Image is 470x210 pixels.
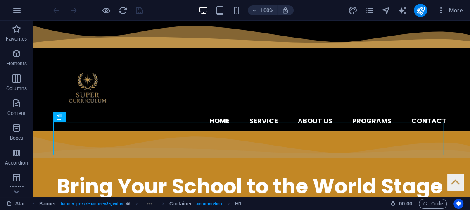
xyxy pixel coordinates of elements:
button: More [434,4,466,17]
p: Tables [9,184,24,191]
p: Elements [6,60,27,67]
span: Click to select. Double-click to edit [39,199,57,209]
i: Reload page [118,6,128,15]
span: Click to select. Double-click to edit [169,199,192,209]
p: Columns [6,85,27,92]
span: Code [423,199,443,209]
p: Content [7,110,26,117]
p: Boxes [10,135,24,141]
i: Design (Ctrl+Alt+Y) [348,6,357,15]
button: 100% [248,5,277,15]
i: AI Writer [397,6,407,15]
i: This element is a customizable preset [126,201,130,206]
button: design [348,5,358,15]
h6: 100% [260,5,273,15]
button: reload [118,5,128,15]
button: publish [414,4,427,17]
button: Click here to leave preview mode and continue editing [101,5,111,15]
span: . columns-box [195,199,222,209]
div: ​​​​​ [24,146,413,179]
button: Code [419,199,447,209]
span: . banner .preset-banner-v3-genius [59,199,123,209]
button: navigator [381,5,391,15]
span: Click to select. Double-click to edit [235,199,242,209]
p: Accordion [5,160,28,166]
button: pages [364,5,374,15]
button: Usercentrics [453,199,463,209]
i: Pages (Ctrl+Alt+S) [364,6,374,15]
p: Favorites [6,36,27,42]
nav: breadcrumb [39,199,242,209]
i: Navigator [381,6,390,15]
span: : [405,200,406,207]
a: Click to cancel selection. Double-click to open Pages [7,199,27,209]
button: text_generator [397,5,407,15]
h6: Session time [390,199,412,209]
i: On resize automatically adjust zoom level to fit chosen device. [282,7,289,14]
span: More [437,6,463,14]
span: 00 00 [399,199,412,209]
